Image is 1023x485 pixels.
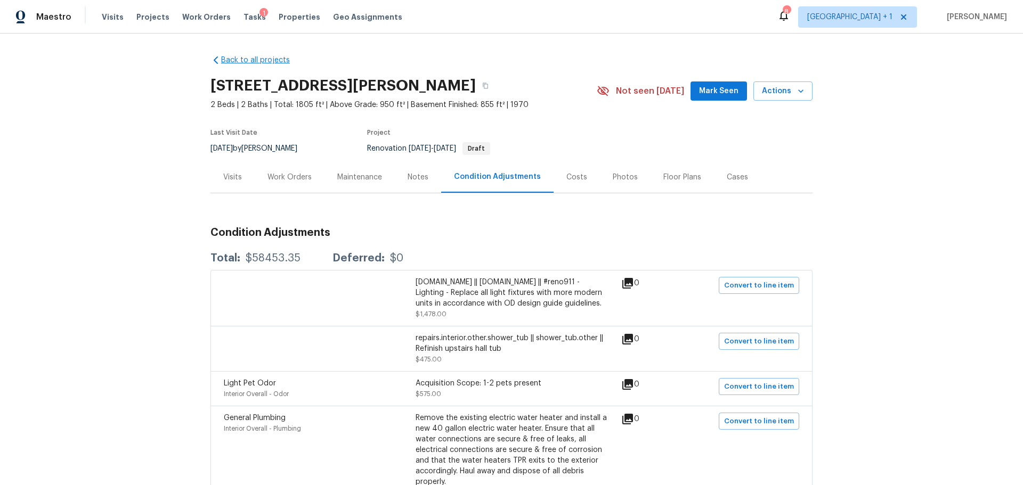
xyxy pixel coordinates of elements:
[210,129,257,136] span: Last Visit Date
[259,8,268,19] div: 1
[210,145,233,152] span: [DATE]
[807,12,892,22] span: [GEOGRAPHIC_DATA] + 1
[210,55,313,65] a: Back to all projects
[390,253,403,264] div: $0
[409,145,431,152] span: [DATE]
[182,12,231,22] span: Work Orders
[210,80,476,91] h2: [STREET_ADDRESS][PERSON_NAME]
[210,142,310,155] div: by [PERSON_NAME]
[621,378,673,391] div: 0
[724,381,794,393] span: Convert to line item
[333,12,402,22] span: Geo Assignments
[36,12,71,22] span: Maestro
[699,85,738,98] span: Mark Seen
[724,335,794,348] span: Convert to line item
[367,145,490,152] span: Renovation
[416,311,446,317] span: $1,478.00
[621,413,673,425] div: 0
[464,145,489,152] span: Draft
[719,333,799,350] button: Convert to line item
[243,13,266,21] span: Tasks
[408,172,428,183] div: Notes
[267,172,312,183] div: Work Orders
[434,145,456,152] span: [DATE]
[621,333,673,346] div: 0
[727,172,748,183] div: Cases
[762,85,804,98] span: Actions
[223,172,242,183] div: Visits
[416,277,607,309] div: [DOMAIN_NAME] || [DOMAIN_NAME] || #reno911 - Lighting - Replace all light fixtures with more mode...
[724,415,794,428] span: Convert to line item
[416,333,607,354] div: repairs.interior.other.shower_tub || shower_tub.other || Refinish upstairs hall tub
[663,172,701,183] div: Floor Plans
[416,356,442,363] span: $475.00
[416,378,607,389] div: Acquisition Scope: 1-2 pets present
[332,253,385,264] div: Deferred:
[224,391,289,397] span: Interior Overall - Odor
[416,391,441,397] span: $575.00
[719,413,799,430] button: Convert to line item
[102,12,124,22] span: Visits
[367,129,391,136] span: Project
[224,414,286,422] span: General Plumbing
[210,100,597,110] span: 2 Beds | 2 Baths | Total: 1805 ft² | Above Grade: 950 ft² | Basement Finished: 855 ft² | 1970
[719,378,799,395] button: Convert to line item
[753,81,813,101] button: Actions
[246,253,301,264] div: $58453.35
[136,12,169,22] span: Projects
[210,227,813,238] h3: Condition Adjustments
[337,172,382,183] div: Maintenance
[691,81,747,101] button: Mark Seen
[224,380,276,387] span: Light Pet Odor
[566,172,587,183] div: Costs
[719,277,799,294] button: Convert to line item
[409,145,456,152] span: -
[224,425,301,432] span: Interior Overall - Plumbing
[454,171,541,182] div: Condition Adjustments
[279,12,320,22] span: Properties
[783,6,790,17] div: 8
[943,12,1007,22] span: [PERSON_NAME]
[724,280,794,292] span: Convert to line item
[476,76,495,95] button: Copy Address
[210,253,240,264] div: Total:
[621,277,673,290] div: 0
[616,86,684,96] span: Not seen [DATE]
[613,172,638,183] div: Photos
